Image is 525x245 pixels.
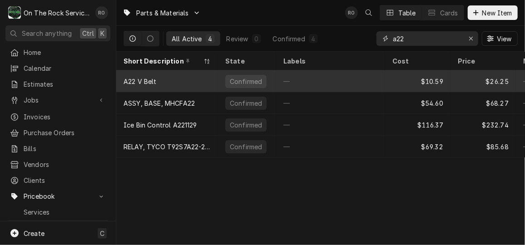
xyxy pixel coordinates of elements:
[229,77,263,86] div: Confirmed
[24,95,92,105] span: Jobs
[254,34,259,44] div: 0
[451,136,516,157] div: $85.68
[172,34,202,44] div: All Active
[5,93,110,108] a: Go to Jobs
[22,29,72,38] span: Search anything
[5,189,110,204] a: Go to Pricebook
[276,70,385,92] div: —
[385,92,451,114] div: $54.60
[276,92,385,114] div: —
[5,61,110,76] a: Calendar
[5,173,110,188] a: Clients
[227,34,248,44] div: Review
[124,142,211,152] div: RELAY, TYCO T92S7A22-240
[225,56,267,66] div: State
[276,114,385,136] div: —
[229,120,263,130] div: Confirmed
[464,31,478,46] button: Erase input
[276,136,385,157] div: —
[451,92,516,114] div: $68.27
[100,229,104,238] span: C
[5,109,110,124] a: Invoices
[385,114,451,136] div: $116.37
[345,6,358,19] div: Rich Ortega's Avatar
[24,79,106,89] span: Estimates
[311,34,316,44] div: 4
[136,8,189,18] span: Parts & Materials
[24,64,106,73] span: Calendar
[124,56,202,66] div: Short Description
[5,25,110,41] button: Search anythingCtrlK
[451,114,516,136] div: $232.74
[482,31,518,46] button: View
[208,34,213,44] div: 4
[495,34,514,44] span: View
[124,98,195,108] div: ASSY, BASE, MHCFA22
[24,160,106,169] span: Vendors
[362,5,376,20] button: Open search
[458,56,507,66] div: Price
[95,6,108,19] div: RO
[440,8,458,18] div: Cards
[24,112,106,122] span: Invoices
[24,144,106,153] span: Bills
[5,141,110,156] a: Bills
[398,8,416,18] div: Table
[385,70,451,92] div: $10.59
[273,34,305,44] div: Confirmed
[283,56,378,66] div: Labels
[24,207,106,217] span: Services
[392,56,441,66] div: Cost
[8,6,21,19] div: On The Rock Services's Avatar
[124,120,197,130] div: Ice Bin Control A221129
[24,230,45,237] span: Create
[95,6,108,19] div: Rich Ortega's Avatar
[24,191,92,201] span: Pricebook
[229,98,263,108] div: Confirmed
[82,29,94,38] span: Ctrl
[229,142,263,152] div: Confirmed
[5,220,110,235] a: Parts & Materials
[24,176,106,185] span: Clients
[8,6,21,19] div: O
[24,128,106,137] span: Purchase Orders
[393,31,461,46] input: Keyword search
[5,125,110,140] a: Purchase Orders
[5,205,110,220] a: Services
[451,70,516,92] div: $26.25
[480,8,514,18] span: New Item
[468,5,518,20] button: New Item
[345,6,358,19] div: RO
[100,29,104,38] span: K
[24,8,90,18] div: On The Rock Services
[24,48,106,57] span: Home
[124,77,157,86] div: A22 V Belt
[385,136,451,157] div: $69.32
[5,77,110,92] a: Estimates
[5,45,110,60] a: Home
[5,157,110,172] a: Vendors
[119,5,204,20] a: Go to Parts & Materials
